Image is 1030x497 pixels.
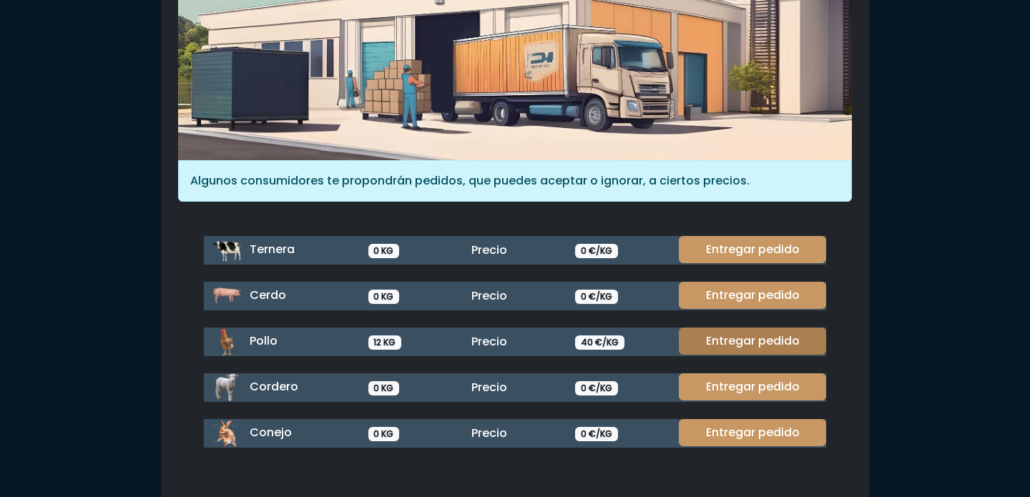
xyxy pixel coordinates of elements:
[575,381,618,395] span: 0 €/KG
[250,333,278,349] span: Pollo
[368,427,400,441] span: 0 KG
[463,379,566,396] div: Precio
[368,290,400,304] span: 0 KG
[178,160,852,202] div: Algunos consumidores te propondrán pedidos, que puedes aceptar o ignorar, a ciertos precios.
[212,373,241,402] img: cordero.png
[250,424,292,441] span: Conejo
[463,242,566,259] div: Precio
[679,419,826,446] a: Entregar pedido
[575,290,618,304] span: 0 €/KG
[679,282,826,309] a: Entregar pedido
[250,241,295,257] span: Ternera
[463,333,566,350] div: Precio
[212,236,241,265] img: ternera.png
[250,287,286,303] span: Cerdo
[368,381,400,395] span: 0 KG
[250,378,298,395] span: Cordero
[463,287,566,305] div: Precio
[679,373,826,400] a: Entregar pedido
[368,335,402,350] span: 12 KG
[679,328,826,355] a: Entregar pedido
[212,419,241,448] img: conejo.png
[575,244,618,258] span: 0 €/KG
[575,335,624,350] span: 40 €/KG
[368,244,400,258] span: 0 KG
[679,236,826,263] a: Entregar pedido
[212,328,241,356] img: pollo.png
[575,427,618,441] span: 0 €/KG
[212,282,241,310] img: cerdo.png
[463,425,566,442] div: Precio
